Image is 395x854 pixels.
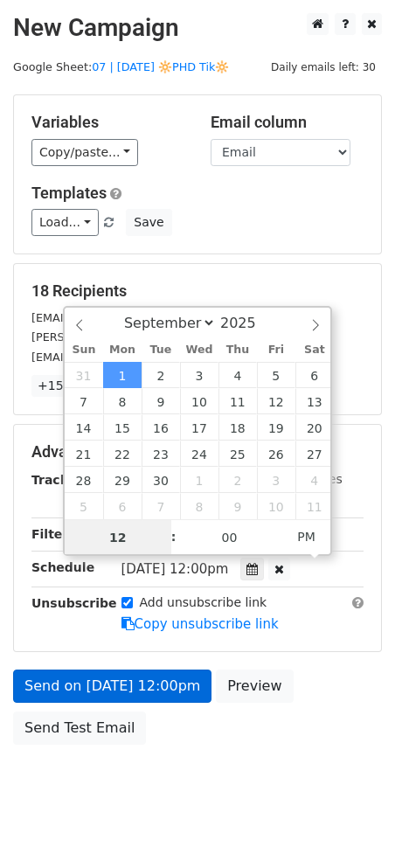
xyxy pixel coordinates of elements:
span: September 12, 2025 [257,388,295,414]
span: September 19, 2025 [257,414,295,441]
span: September 16, 2025 [142,414,180,441]
a: Send on [DATE] 12:00pm [13,670,211,703]
strong: Schedule [31,560,94,574]
span: September 21, 2025 [65,441,103,467]
span: Thu [218,344,257,356]
span: September 3, 2025 [180,362,218,388]
span: September 11, 2025 [218,388,257,414]
span: September 14, 2025 [65,414,103,441]
span: September 20, 2025 [295,414,334,441]
span: September 18, 2025 [218,414,257,441]
strong: Tracking [31,473,90,487]
span: September 1, 2025 [103,362,142,388]
span: October 1, 2025 [180,467,218,493]
span: September 27, 2025 [295,441,334,467]
span: October 3, 2025 [257,467,295,493]
a: +15 more [31,375,105,397]
a: Templates [31,184,107,202]
a: Load... [31,209,99,236]
h5: Variables [31,113,184,132]
button: Save [126,209,171,236]
span: Sun [65,344,103,356]
span: Click to toggle [282,519,330,554]
a: Daily emails left: 30 [265,60,382,73]
small: [PERSON_NAME][EMAIL_ADDRESS][DOMAIN_NAME] [31,330,319,344]
span: September 17, 2025 [180,414,218,441]
h5: 18 Recipients [31,281,364,301]
input: Year [216,315,279,331]
span: October 9, 2025 [218,493,257,519]
label: UTM Codes [274,470,342,489]
span: Daily emails left: 30 [265,58,382,77]
span: October 11, 2025 [295,493,334,519]
input: Hour [65,520,171,555]
span: September 15, 2025 [103,414,142,441]
span: September 13, 2025 [295,388,334,414]
span: Fri [257,344,295,356]
a: Copy unsubscribe link [121,616,279,632]
span: September 26, 2025 [257,441,295,467]
span: October 6, 2025 [103,493,142,519]
span: September 23, 2025 [142,441,180,467]
span: September 29, 2025 [103,467,142,493]
span: September 24, 2025 [180,441,218,467]
span: September 6, 2025 [295,362,334,388]
span: September 8, 2025 [103,388,142,414]
small: [EMAIL_ADDRESS][DOMAIN_NAME] [31,311,226,324]
span: [DATE] 12:00pm [121,561,229,577]
strong: Filters [31,527,76,541]
span: October 2, 2025 [218,467,257,493]
span: September 9, 2025 [142,388,180,414]
span: October 7, 2025 [142,493,180,519]
span: September 5, 2025 [257,362,295,388]
span: October 5, 2025 [65,493,103,519]
span: Tue [142,344,180,356]
span: September 7, 2025 [65,388,103,414]
a: 07 | [DATE] 🔆PHD Tik🔆 [92,60,229,73]
h5: Advanced [31,442,364,462]
span: September 25, 2025 [218,441,257,467]
span: October 8, 2025 [180,493,218,519]
a: Send Test Email [13,712,146,745]
span: September 22, 2025 [103,441,142,467]
h2: New Campaign [13,13,382,43]
a: Preview [216,670,293,703]
h5: Email column [211,113,364,132]
span: September 4, 2025 [218,362,257,388]
span: September 2, 2025 [142,362,180,388]
iframe: Chat Widget [308,770,395,854]
a: Copy/paste... [31,139,138,166]
span: August 31, 2025 [65,362,103,388]
span: Wed [180,344,218,356]
small: Google Sheet: [13,60,229,73]
small: [EMAIL_ADDRESS][DOMAIN_NAME] [31,351,226,364]
input: Minute [177,520,283,555]
span: September 28, 2025 [65,467,103,493]
span: : [171,519,177,554]
span: October 10, 2025 [257,493,295,519]
label: Add unsubscribe link [140,594,267,612]
span: September 30, 2025 [142,467,180,493]
span: October 4, 2025 [295,467,334,493]
span: Mon [103,344,142,356]
strong: Unsubscribe [31,596,117,610]
span: Sat [295,344,334,356]
span: September 10, 2025 [180,388,218,414]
